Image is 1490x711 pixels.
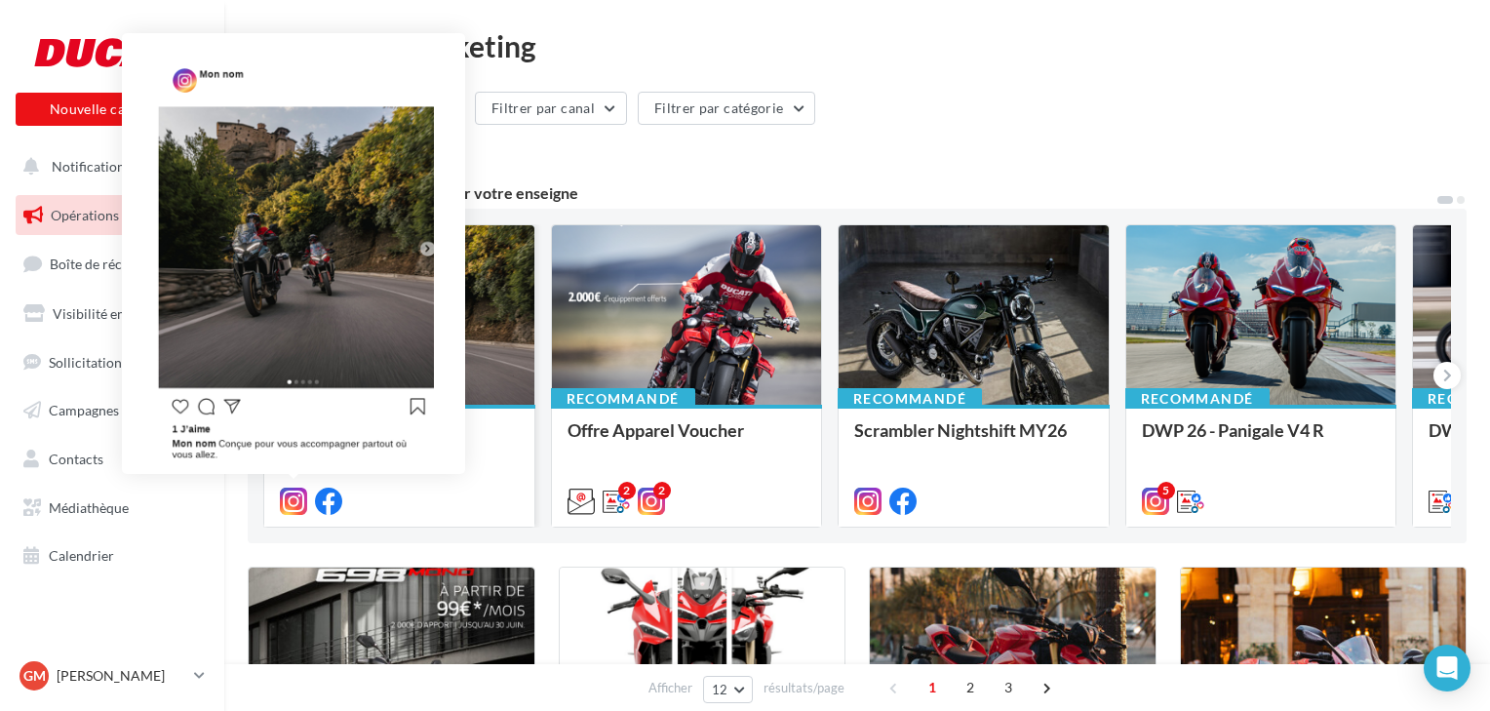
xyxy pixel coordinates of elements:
[182,160,197,176] div: 1
[263,388,408,410] div: Recommandé
[23,666,46,686] span: GM
[49,353,159,370] span: Sollicitation d'avis
[49,451,103,467] span: Contacts
[1125,388,1270,410] div: Recommandé
[57,666,186,686] p: [PERSON_NAME]
[49,499,129,516] span: Médiathèque
[50,256,161,272] span: Boîte de réception
[551,388,695,410] div: Recommandé
[993,672,1024,703] span: 3
[712,682,728,697] span: 12
[1157,482,1175,499] div: 5
[16,657,209,694] a: GM [PERSON_NAME]
[248,185,1435,201] div: 6 opérations recommandées par votre enseigne
[16,93,209,126] button: Nouvelle campagne
[12,146,205,187] button: Notifications 1
[49,402,119,418] span: Campagnes
[12,243,213,285] a: Boîte de réception99+
[53,305,157,322] span: Visibilité en ligne
[51,207,119,223] span: Opérations
[248,140,357,162] div: 40
[12,195,213,236] a: Opérations
[12,488,213,529] a: Médiathèque
[12,390,213,431] a: Campagnes
[475,92,627,125] button: Filtrer par canal
[12,535,213,576] a: Calendrier
[248,31,1467,60] div: Opérations marketing
[12,439,213,480] a: Contacts
[1142,420,1381,459] div: DWP 26 - Panigale V4 R
[568,420,806,459] div: Offre Apparel Voucher
[618,482,636,499] div: 2
[764,679,844,697] span: résultats/page
[838,388,982,410] div: Recommandé
[172,257,201,273] div: 99+
[703,676,753,703] button: 12
[648,679,692,697] span: Afficher
[12,342,213,383] a: Sollicitation d'avis
[280,420,519,459] div: Multistrada V4 Rally
[52,158,131,175] span: Notifications
[917,672,948,703] span: 1
[653,482,671,499] div: 2
[273,143,357,161] div: opérations
[638,92,815,125] button: Filtrer par catégorie
[49,547,114,564] span: Calendrier
[955,672,986,703] span: 2
[1424,645,1470,691] div: Open Intercom Messenger
[854,420,1093,459] div: Scrambler Nightshift MY26
[12,294,213,335] a: Visibilité en ligne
